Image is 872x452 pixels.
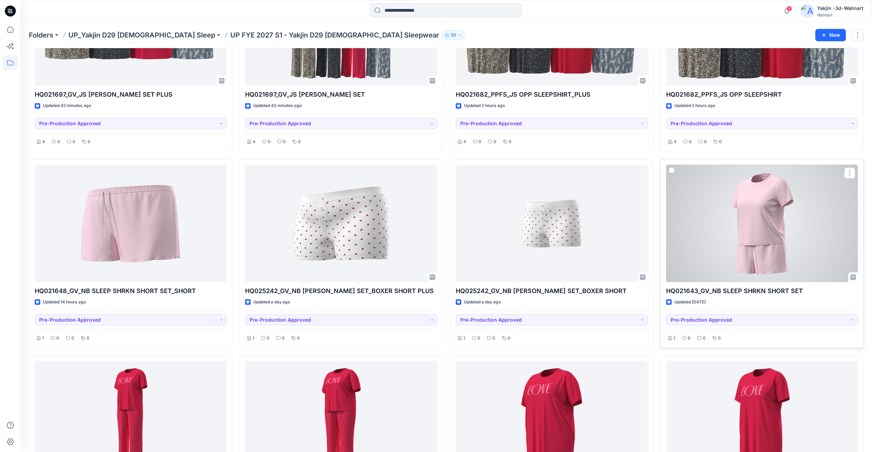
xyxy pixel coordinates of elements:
[508,335,510,342] p: 0
[71,335,74,342] p: 0
[674,102,715,109] p: Updated 2 hours ago
[464,299,501,306] p: Updated a day ago
[718,335,721,342] p: 0
[817,4,863,12] div: Yakjin -3d-Walmart
[689,138,692,146] p: 0
[786,6,792,11] span: 9
[267,335,269,342] p: 0
[245,90,437,99] p: HQ021697_GV_JS [PERSON_NAME] SET
[68,30,215,40] a: UP_Yakjin D29 [DEMOGRAPHIC_DATA] Sleep
[282,335,285,342] p: 0
[666,90,858,99] p: HQ021682_PPFS_JS OPP SLEEPSHIRT
[87,335,89,342] p: 0
[703,335,706,342] p: 0
[245,165,437,282] a: HQ025242_GV_NB CAMI BOXER SET_BOXER SHORT PLUS
[817,12,863,18] div: Walmart
[253,102,302,109] p: Updated 43 minutes ago
[464,102,505,109] p: Updated 2 hours ago
[456,90,648,99] p: HQ021682_PPFS_JS OPP SLEEPSHIRT_PLUS
[666,165,858,282] a: HQ021643_GV_NB SLEEP SHRKN SHORT SET
[298,138,301,146] p: 0
[815,29,846,41] button: New
[674,299,706,306] p: Updated [DATE]
[35,286,227,296] p: HQ021648_GV_NB SLEEP SHRKN SHORT SET_SHORT
[73,138,75,146] p: 0
[463,335,465,342] p: 1
[674,335,675,342] p: 1
[268,138,271,146] p: 0
[456,165,648,282] a: HQ025242_GV_NB CAMI BOXER SET_BOXER SHORT
[456,286,648,296] p: HQ025242_GV_NB [PERSON_NAME] SET_BOXER SHORT
[442,30,465,40] button: 30
[43,299,86,306] p: Updated 14 hours ago
[253,299,290,306] p: Updated a day ago
[230,30,439,40] p: UP FYE 2027 S1 - Yakjin D29 [DEMOGRAPHIC_DATA] Sleepwear
[88,138,90,146] p: 0
[509,138,511,146] p: 0
[253,335,254,342] p: 1
[477,335,480,342] p: 0
[283,138,286,146] p: 0
[451,31,456,39] p: 30
[35,165,227,282] a: HQ021648_GV_NB SLEEP SHRKN SHORT SET_SHORT
[56,335,59,342] p: 0
[478,138,481,146] p: 0
[297,335,300,342] p: 0
[35,90,227,99] p: HQ021697_GV_JS [PERSON_NAME] SET PLUS
[801,4,814,18] img: avatar
[43,102,91,109] p: Updated 42 minutes ago
[42,335,44,342] p: 1
[253,138,255,146] p: 4
[29,30,53,40] a: Folders
[463,138,466,146] p: 4
[688,335,691,342] p: 0
[493,335,495,342] p: 0
[245,286,437,296] p: HQ025242_GV_NB [PERSON_NAME] SET_BOXER SHORT PLUS
[674,138,676,146] p: 4
[719,138,722,146] p: 0
[57,138,60,146] p: 0
[42,138,45,146] p: 4
[704,138,707,146] p: 0
[666,286,858,296] p: HQ021643_GV_NB SLEEP SHRKN SHORT SET
[494,138,496,146] p: 0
